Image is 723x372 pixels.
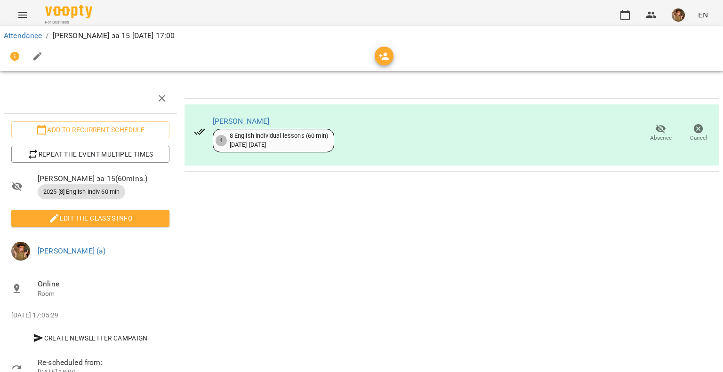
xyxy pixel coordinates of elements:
img: Voopty Logo [45,5,92,18]
a: [PERSON_NAME] [213,117,270,126]
span: Re-scheduled from: [38,357,169,368]
span: EN [698,10,708,20]
nav: breadcrumb [4,30,719,41]
p: Room [38,289,169,299]
button: Menu [11,4,34,26]
span: 2025 [8] English Indiv 60 min [38,188,125,196]
a: Attendance [4,31,42,40]
img: 166010c4e833d35833869840c76da126.jpeg [11,242,30,261]
span: For Business [45,19,92,25]
button: EN [694,6,712,24]
div: 8 English individual lessons (60 min) [DATE] - [DATE] [230,132,328,149]
span: Edit the class's Info [19,213,162,224]
span: Repeat the event multiple times [19,149,162,160]
a: [PERSON_NAME] (а) [38,246,106,255]
button: Create Newsletter Campaign [11,330,169,347]
p: [PERSON_NAME] за 15 [DATE] 17:00 [53,30,175,41]
span: Add to recurrent schedule [19,124,162,135]
span: Create Newsletter Campaign [15,332,166,344]
button: Absence [642,120,680,146]
div: 4 [216,135,227,146]
button: Cancel [680,120,717,146]
button: Add to recurrent schedule [11,121,169,138]
img: 166010c4e833d35833869840c76da126.jpeg [672,8,685,22]
span: Absence [650,134,672,142]
span: [PERSON_NAME] за 15 ( 60 mins. ) [38,173,169,184]
p: [DATE] 17:05:29 [11,311,169,320]
button: Edit the class's Info [11,210,169,227]
span: Online [38,278,169,290]
button: Repeat the event multiple times [11,146,169,163]
li: / [46,30,48,41]
span: Cancel [690,134,707,142]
